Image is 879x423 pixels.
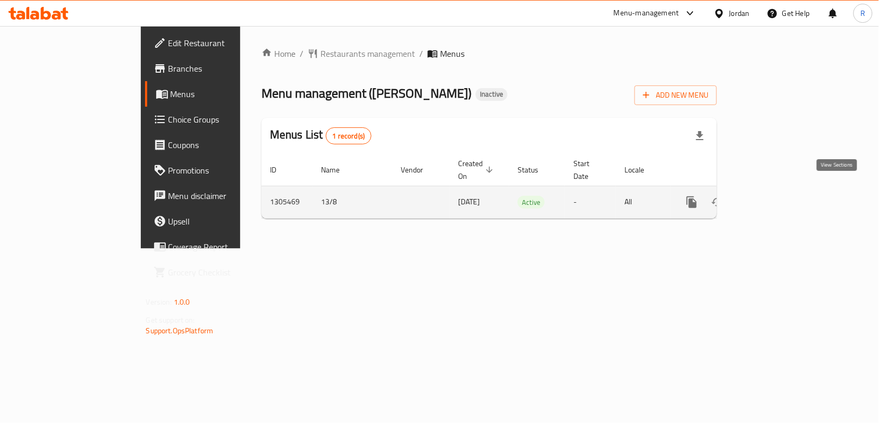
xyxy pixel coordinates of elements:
span: Restaurants management [320,47,415,60]
div: Export file [687,123,713,149]
a: Promotions [145,158,288,183]
li: / [300,47,303,60]
a: Support.OpsPlatform [146,324,214,338]
button: Change Status [705,189,730,215]
div: Inactive [476,88,508,101]
span: Version: [146,295,172,309]
div: Total records count [326,127,372,144]
h2: Menus List [270,127,371,144]
a: Choice Groups [145,107,288,132]
a: Branches [145,56,288,81]
span: Add New Menu [643,89,708,102]
span: Locale [624,163,658,176]
button: Add New Menu [635,85,717,105]
a: Upsell [145,209,288,234]
span: Upsell [168,215,279,228]
span: Menus [171,88,279,100]
span: [DATE] [458,195,480,209]
span: Inactive [476,90,508,99]
span: Status [518,163,552,176]
span: Menus [440,47,464,60]
span: Coupons [168,139,279,151]
div: Active [518,196,545,209]
span: Created On [458,157,496,183]
span: Edit Restaurant [168,37,279,49]
span: Menu management ( [PERSON_NAME] ) [261,81,471,105]
th: Actions [671,154,790,186]
div: Jordan [729,7,750,19]
span: R [860,7,865,19]
table: enhanced table [261,154,790,219]
span: Grocery Checklist [168,266,279,279]
span: Promotions [168,164,279,177]
span: Branches [168,62,279,75]
a: Coupons [145,132,288,158]
a: Restaurants management [308,47,415,60]
span: ID [270,163,290,176]
li: / [419,47,423,60]
td: - [565,186,616,218]
td: All [616,186,671,218]
span: 1 record(s) [326,131,371,141]
a: Edit Restaurant [145,30,288,56]
span: 1.0.0 [174,295,190,309]
span: Vendor [401,163,437,176]
a: Menu disclaimer [145,183,288,209]
span: Coverage Report [168,240,279,253]
nav: breadcrumb [261,47,717,60]
span: Name [321,163,353,176]
a: Menus [145,81,288,107]
span: Get support on: [146,313,195,327]
span: Start Date [573,157,603,183]
td: 13/8 [312,186,392,218]
span: Active [518,196,545,209]
span: Menu disclaimer [168,189,279,202]
button: more [679,189,705,215]
div: Menu-management [614,7,679,20]
a: Grocery Checklist [145,260,288,285]
a: Coverage Report [145,234,288,260]
span: Choice Groups [168,113,279,126]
